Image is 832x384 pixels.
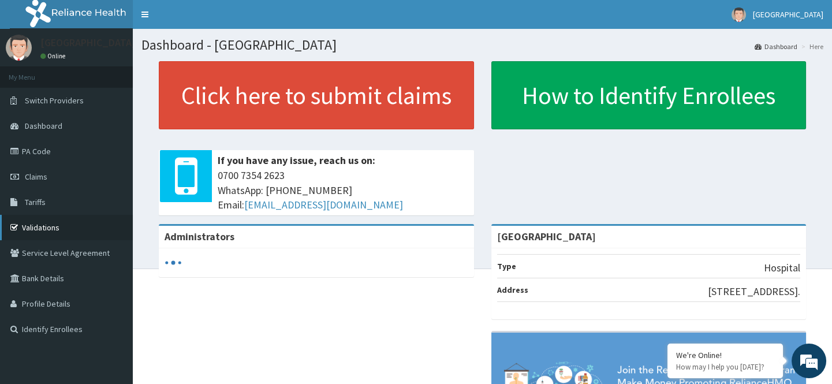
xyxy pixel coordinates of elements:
[676,350,774,360] div: We're Online!
[497,285,528,295] b: Address
[491,61,807,129] a: How to Identify Enrollees
[218,154,375,167] b: If you have any issue, reach us on:
[159,61,474,129] a: Click here to submit claims
[764,260,800,275] p: Hospital
[40,38,136,48] p: [GEOGRAPHIC_DATA]
[732,8,746,22] img: User Image
[497,230,596,243] strong: [GEOGRAPHIC_DATA]
[497,261,516,271] b: Type
[165,254,182,271] svg: audio-loading
[25,95,84,106] span: Switch Providers
[25,172,47,182] span: Claims
[141,38,823,53] h1: Dashboard - [GEOGRAPHIC_DATA]
[753,9,823,20] span: [GEOGRAPHIC_DATA]
[6,35,32,61] img: User Image
[755,42,797,51] a: Dashboard
[676,362,774,372] p: How may I help you today?
[165,230,234,243] b: Administrators
[218,168,468,212] span: 0700 7354 2623 WhatsApp: [PHONE_NUMBER] Email:
[799,42,823,51] li: Here
[25,197,46,207] span: Tariffs
[708,284,800,299] p: [STREET_ADDRESS].
[40,52,68,60] a: Online
[25,121,62,131] span: Dashboard
[244,198,403,211] a: [EMAIL_ADDRESS][DOMAIN_NAME]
